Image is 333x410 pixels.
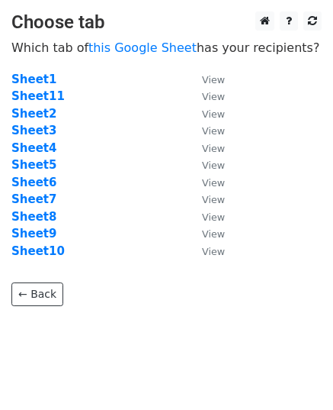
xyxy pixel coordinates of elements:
a: View [187,107,225,121]
a: View [187,124,225,137]
small: View [202,143,225,154]
a: Sheet2 [11,107,56,121]
a: View [187,89,225,103]
small: View [202,246,225,257]
small: View [202,160,225,171]
small: View [202,74,225,86]
a: Sheet3 [11,124,56,137]
a: View [187,158,225,172]
a: Sheet9 [11,227,56,241]
a: View [187,192,225,206]
a: Sheet4 [11,141,56,155]
small: View [202,91,225,102]
a: View [187,210,225,224]
a: Sheet10 [11,244,65,258]
small: View [202,211,225,223]
a: ← Back [11,282,63,306]
a: Sheet8 [11,210,56,224]
small: View [202,194,225,205]
a: Sheet11 [11,89,65,103]
a: View [187,141,225,155]
a: View [187,73,225,86]
a: this Google Sheet [88,40,197,55]
a: Sheet1 [11,73,56,86]
small: View [202,177,225,189]
small: View [202,228,225,240]
small: View [202,108,225,120]
small: View [202,125,225,137]
p: Which tab of has your recipients? [11,40,322,56]
a: Sheet5 [11,158,56,172]
a: Sheet7 [11,192,56,206]
h3: Choose tab [11,11,322,34]
a: View [187,227,225,241]
a: View [187,176,225,189]
a: Sheet6 [11,176,56,189]
a: View [187,244,225,258]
